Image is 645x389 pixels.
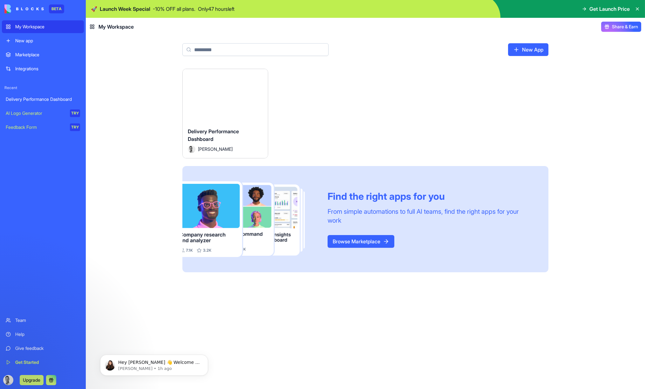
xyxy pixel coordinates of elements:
[188,145,195,153] img: Avatar
[2,328,84,341] a: Help
[508,43,548,56] a: New App
[15,331,80,337] div: Help
[4,4,64,13] a: BETA
[328,191,533,202] div: Find the right apps for you
[2,121,84,134] a: Feedback FormTRY
[70,123,80,131] div: TRY
[49,4,64,13] div: BETA
[182,69,268,158] a: Delivery Performance DashboardAvatar[PERSON_NAME]
[198,5,234,13] p: Only 47 hours left
[2,20,84,33] a: My Workspace
[15,38,80,44] div: New app
[20,375,44,385] button: Upgrade
[15,24,80,30] div: My Workspace
[15,345,80,351] div: Give feedback
[15,359,80,365] div: Get Started
[15,66,80,72] div: Integrations
[91,341,218,386] iframe: Intercom notifications message
[2,314,84,327] a: Team
[15,317,80,323] div: Team
[2,342,84,355] a: Give feedback
[20,377,44,383] a: Upgrade
[98,23,134,31] span: My Workspace
[100,5,150,13] span: Launch Week Special
[2,356,84,369] a: Get Started
[3,375,13,385] img: ACg8ocKYhQsugEjqW7uFDjVXI5cXX67rjLvNPTP-xeWasuboqj6KaG7E=s96-c
[328,235,394,248] a: Browse Marketplace
[188,128,239,142] span: Delivery Performance Dashboard
[15,52,80,58] div: Marketplace
[2,93,84,106] a: Delivery Performance Dashboard
[4,4,44,13] img: logo
[91,5,97,13] span: 🚀
[6,96,80,102] div: Delivery Performance Dashboard
[182,181,317,257] img: Frame_181_egmpey.png
[328,207,533,225] div: From simple automations to full AI teams, find the right apps for your work
[198,146,233,152] span: [PERSON_NAME]
[589,5,630,13] span: Get Launch Price
[612,24,638,30] span: Share & Earn
[2,85,84,90] span: Recent
[601,22,641,32] button: Share & Earn
[2,48,84,61] a: Marketplace
[70,109,80,117] div: TRY
[2,107,84,120] a: AI Logo GeneratorTRY
[153,5,195,13] p: - 10 % OFF all plans.
[6,124,65,130] div: Feedback Form
[2,34,84,47] a: New app
[6,110,65,116] div: AI Logo Generator
[2,62,84,75] a: Integrations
